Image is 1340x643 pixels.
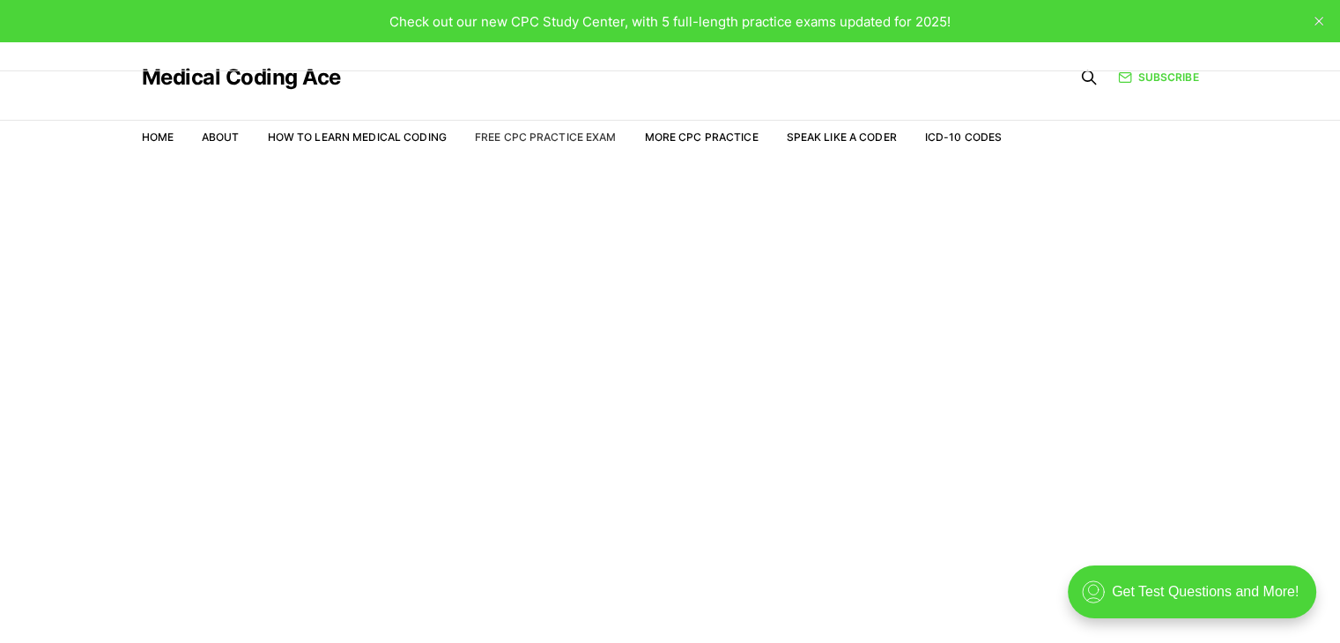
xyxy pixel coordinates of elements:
[142,67,341,88] a: Medical Coding Ace
[1305,7,1333,35] button: close
[1053,557,1340,643] iframe: portal-trigger
[644,130,758,144] a: More CPC Practice
[475,130,617,144] a: Free CPC Practice Exam
[389,13,951,30] span: Check out our new CPC Study Center, with 5 full-length practice exams updated for 2025!
[787,130,897,144] a: Speak Like a Coder
[925,130,1002,144] a: ICD-10 Codes
[268,130,447,144] a: How to Learn Medical Coding
[202,130,240,144] a: About
[142,130,174,144] a: Home
[1118,70,1198,85] a: Subscribe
